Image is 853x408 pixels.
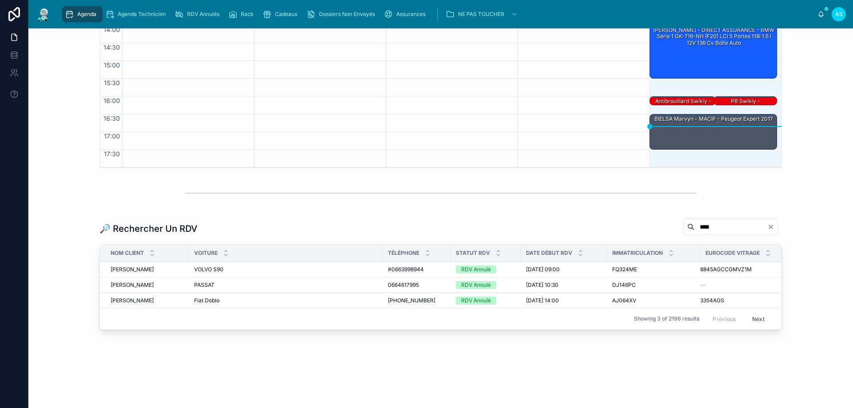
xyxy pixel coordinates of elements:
span: AS [835,11,843,18]
span: Nom Client [111,250,144,257]
span: [PERSON_NAME] [111,297,154,304]
span: [PERSON_NAME] [111,266,154,273]
a: RDV Annulés [172,6,226,22]
div: antibrouillard swikly - MUTUELLE DE POITIERS - Clio 4 [650,97,715,106]
span: Agenda Technicien [118,11,166,18]
a: Rack [226,6,260,22]
a: Dossiers Non Envoyés [304,6,381,22]
div: RDV Annulé [461,265,491,273]
span: 3354AGS [700,297,724,304]
span: Statut RDV [456,250,490,257]
span: [DATE] 10:30 [526,281,558,289]
h1: 🔎 Rechercher Un RDV [100,222,197,235]
div: BIELSA Marvyn - MACIF - Peugeot Expert 2017 [651,115,776,123]
span: DJ146PC [612,281,636,289]
a: 3354AGS [700,297,771,304]
span: [PHONE_NUMBER] [388,297,435,304]
a: 8845AGCCGMVZ1M [700,266,771,273]
a: Agenda [62,6,103,22]
span: Assurances [396,11,426,18]
a: Assurances [381,6,432,22]
a: [PERSON_NAME] [111,266,183,273]
span: 15:30 [102,79,122,87]
span: Cadeaux [275,11,298,18]
div: RDV Annulé [461,281,491,289]
span: 14:30 [101,44,122,51]
span: AJ064XV [612,297,636,304]
a: DJ146PC [612,281,695,289]
a: RDV Annulé [456,297,515,305]
a: 0664617995 [388,281,445,289]
span: 16:30 [101,115,122,122]
span: 15:00 [102,61,122,69]
a: PASSAT [194,281,377,289]
a: [PERSON_NAME] [111,281,183,289]
img: App logo [36,7,52,21]
span: [PERSON_NAME] [111,281,154,289]
div: PB swikly - MUTUELLE DE POITIERS - Clio 4 [715,97,776,118]
a: [DATE] 09:00 [526,266,602,273]
span: Fiat Doblo [194,297,219,304]
span: 14:00 [101,26,122,33]
a: NE PAS TOUCHER [443,6,522,22]
span: VOLVO S90 [194,266,223,273]
a: Agenda Technicien [103,6,172,22]
span: 16:00 [101,97,122,104]
span: Voiture [194,250,218,257]
span: 0664617995 [388,281,419,289]
span: Showing 3 of 2196 results [634,315,699,322]
a: VOLVO S90 [194,266,377,273]
div: [PERSON_NAME] - DIRECT ASSURANCE - BMW Série 1 GK-716-NH (F20) LCI 5 portes 118i 1.5 i 12V 136 cv... [650,26,777,78]
span: Agenda [77,11,96,18]
span: Date Début RDV [526,250,572,257]
a: FQ324ME [612,266,695,273]
div: BIELSA Marvyn - MACIF - Peugeot Expert 2017 [650,115,777,149]
span: 8845AGCCGMVZ1M [700,266,752,273]
span: PASSAT [194,281,215,289]
button: Clear [767,223,778,230]
a: RDV Annulé [456,281,515,289]
span: 17:30 [102,150,122,158]
a: AJ064XV [612,297,695,304]
span: Immatriculation [612,250,663,257]
span: FQ324ME [612,266,637,273]
span: [DATE] 09:00 [526,266,560,273]
a: [DATE] 10:30 [526,281,602,289]
div: [PERSON_NAME] - DIRECT ASSURANCE - BMW Série 1 GK-716-NH (F20) LCI 5 portes 118i 1.5 i 12V 136 cv... [651,26,776,47]
span: 17:00 [102,132,122,140]
span: Eurocode Vitrage [706,250,760,257]
a: [PERSON_NAME] [111,297,183,304]
span: Rack [241,11,254,18]
a: [PHONE_NUMBER] [388,297,445,304]
div: PB swikly - MUTUELLE DE POITIERS - Clio 4 [714,97,777,106]
span: RDV Annulés [187,11,219,18]
span: [DATE] 14:00 [526,297,559,304]
div: scrollable content [59,4,817,24]
span: NE PAS TOUCHER [458,11,504,18]
a: RDV Annulé [456,265,515,273]
a: #0663998944 [388,266,445,273]
span: -- [700,281,706,289]
a: [DATE] 14:00 [526,297,602,304]
a: Cadeaux [260,6,304,22]
button: Next [746,312,771,326]
a: -- [700,281,771,289]
span: #0663998944 [388,266,424,273]
a: Fiat Doblo [194,297,377,304]
div: RDV Annulé [461,297,491,305]
span: Téléphone [388,250,419,257]
span: Dossiers Non Envoyés [319,11,375,18]
div: antibrouillard swikly - MUTUELLE DE POITIERS - Clio 4 [651,97,715,118]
